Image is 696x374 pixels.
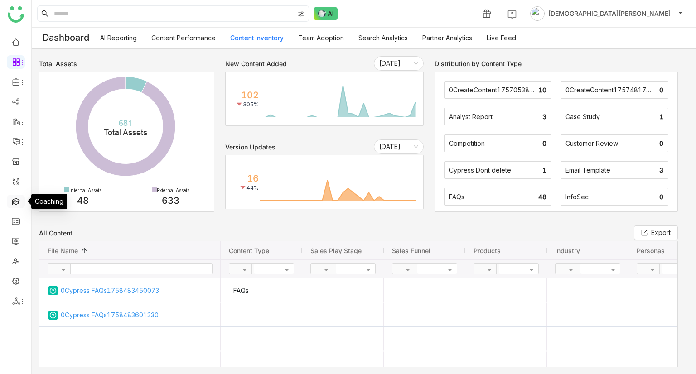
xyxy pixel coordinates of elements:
[61,303,211,327] a: 0Cypress FAQs1758483601330
[449,113,537,120] div: Analyst Report
[637,247,665,254] span: Personas
[162,195,179,206] span: 633
[474,247,501,254] span: Products
[542,166,546,174] span: 1
[61,278,211,302] a: 0Cypress FAQs1758483450073
[634,225,678,240] button: Export
[538,193,546,201] span: 48
[247,173,259,184] div: 16
[314,7,338,20] img: ask-buddy-normal.svg
[565,113,653,120] div: Case Study
[449,193,537,201] div: FAQs
[104,118,147,137] text: Total Assets
[77,195,89,206] span: 48
[229,247,269,254] span: Content Type
[39,72,212,181] svg: 681​Total Assets
[100,34,137,42] a: AI Reporting
[32,28,100,48] div: Dashboard
[225,143,275,151] div: Version Updates
[379,57,418,70] nz-select-item: Today
[565,166,653,174] div: Email Template
[379,140,418,153] nz-select-item: Yesterday
[449,86,537,94] div: 0CreateContent1757053865524
[236,101,259,108] div: 305%
[487,34,516,42] a: Live Feed
[538,86,546,94] span: 10
[241,90,259,101] div: 102
[507,10,517,19] img: help.svg
[659,113,663,120] span: 1
[48,303,211,327] div: 0Cypress FAQs1758483601330
[225,60,287,67] div: New Content Added
[310,247,362,254] span: Sales Play Stage
[392,247,430,254] span: Sales Funnel
[422,34,472,42] a: Partner Analytics
[358,34,408,42] a: Search Analytics
[48,310,58,321] img: objections.svg
[449,139,537,147] div: Competition
[565,86,653,94] div: 0CreateContent1757481708836
[548,9,671,19] span: [DEMOGRAPHIC_DATA][PERSON_NAME]
[528,6,685,21] button: [DEMOGRAPHIC_DATA][PERSON_NAME]
[659,193,663,201] span: 0
[239,184,259,191] div: 44%
[31,194,67,209] div: Coaching
[555,247,580,254] span: Industry
[48,278,211,302] div: 0Cypress FAQs1758483450073
[449,166,537,174] div: Cypress Dont delete
[298,10,305,18] img: search-type.svg
[542,113,546,120] span: 3
[119,118,132,128] tspan: 681
[39,60,77,67] div: Total Assets
[39,229,72,237] div: All Content
[230,34,284,42] a: Content Inventory
[659,86,663,94] span: 0
[151,34,216,42] a: Content Performance
[565,193,653,201] div: InfoSec
[530,6,545,21] img: avatar
[659,166,663,174] span: 3
[542,139,546,147] span: 0
[48,285,58,296] img: objections.svg
[48,247,78,254] span: File Name
[64,187,101,193] span: Internal Assets
[233,278,249,302] div: FAQs
[565,139,653,147] div: Customer Review
[8,6,24,23] img: logo
[298,34,344,42] a: Team Adoption
[435,60,522,67] div: Distribution by Content Type
[152,187,189,193] span: External Assets
[659,139,663,147] span: 0
[651,228,671,238] span: Export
